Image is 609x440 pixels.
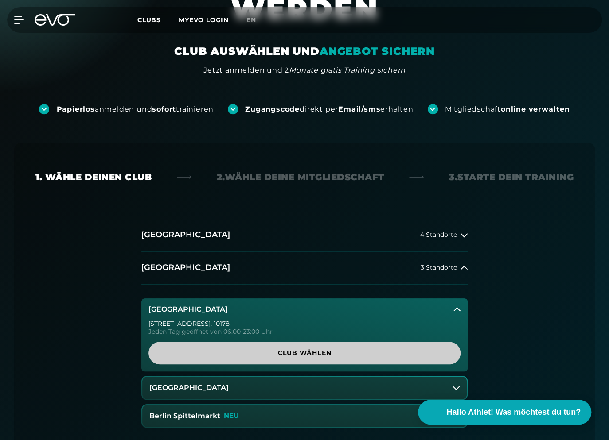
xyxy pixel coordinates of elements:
[141,262,230,273] h2: [GEOGRAPHIC_DATA]
[449,171,574,183] div: 3. Starte dein Training
[245,105,300,113] strong: Zugangscode
[137,16,161,24] span: Clubs
[320,45,435,58] em: ANGEBOT SICHERN
[149,384,229,392] h3: [GEOGRAPHIC_DATA]
[56,104,214,114] div: anmelden und trainieren
[148,342,461,364] a: Club wählen
[224,412,239,420] p: NEU
[137,15,179,24] a: Clubs
[246,16,256,24] span: en
[35,171,152,183] div: 1. Wähle deinen Club
[149,412,220,420] h3: Berlin Spittelmarkt
[141,298,468,320] button: [GEOGRAPHIC_DATA]
[142,405,467,427] button: Berlin SpittelmarktNEU
[217,171,384,183] div: 2. Wähle deine Mitgliedschaft
[174,44,434,58] div: CLUB AUSWÄHLEN UND
[179,16,229,24] a: MYEVO LOGIN
[203,65,406,76] div: Jetzt anmelden und 2
[245,104,413,114] div: direkt per erhalten
[141,229,230,240] h2: [GEOGRAPHIC_DATA]
[246,15,267,25] a: en
[421,264,457,271] span: 3 Standorte
[418,400,591,425] button: Hallo Athlet! Was möchtest du tun?
[159,348,450,358] span: Club wählen
[501,105,570,113] strong: online verwalten
[148,320,461,327] div: [STREET_ADDRESS] , 10178
[148,305,228,313] h3: [GEOGRAPHIC_DATA]
[141,219,468,251] button: [GEOGRAPHIC_DATA]4 Standorte
[289,66,406,74] em: Monate gratis Training sichern
[152,105,176,113] strong: sofort
[420,232,457,238] span: 4 Standorte
[446,406,581,418] span: Hallo Athlet! Was möchtest du tun?
[56,105,94,113] strong: Papierlos
[141,251,468,284] button: [GEOGRAPHIC_DATA]3 Standorte
[142,377,467,399] button: [GEOGRAPHIC_DATA]
[338,105,380,113] strong: Email/sms
[148,328,461,335] div: Jeden Tag geöffnet von 06:00-23:00 Uhr
[445,104,570,114] div: Mitgliedschaft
